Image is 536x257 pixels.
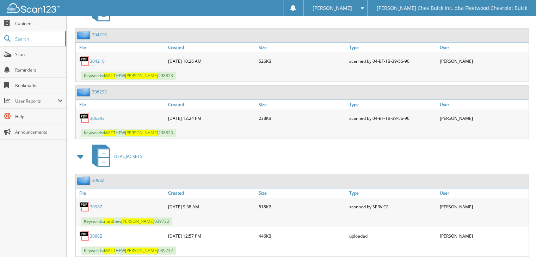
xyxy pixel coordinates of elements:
[90,204,102,210] a: 3098Z
[125,73,158,79] span: [PERSON_NAME]
[76,188,166,198] a: File
[257,100,347,109] a: Size
[166,229,257,243] div: [DATE] 12:57 PM
[104,247,116,253] span: MATT
[257,229,347,243] div: 446KB
[81,246,176,255] span: Keywords: HEW 039732
[438,229,529,243] div: [PERSON_NAME]
[438,100,529,109] a: User
[76,100,166,109] a: File
[15,36,62,42] span: Search
[92,32,107,38] a: 304216
[166,111,257,125] div: [DATE] 12:24 PM
[166,100,257,109] a: Created
[104,218,113,224] span: matt
[15,67,63,73] span: Reminders
[347,188,438,198] a: Type
[347,200,438,214] div: scanned by SERVICE
[257,200,347,214] div: 518KB
[125,247,158,253] span: [PERSON_NAME]
[347,229,438,243] div: uploaded
[347,54,438,68] div: scanned by 04-BF-1B-39-56-90
[166,188,257,198] a: Created
[81,217,172,225] span: Keywords: hew 039732
[15,20,63,26] span: Cabinets
[104,130,116,136] span: MATT
[77,176,92,185] img: folder2.png
[88,142,142,170] a: DEAL JACKETS
[166,200,257,214] div: [DATE] 9:38 AM
[15,82,63,88] span: Bookmarks
[257,111,347,125] div: 238KB
[92,89,107,95] a: 306293
[114,153,142,159] span: DEAL JACKETS
[81,129,176,137] span: Keywords: HEW 298823
[347,100,438,109] a: Type
[377,6,527,10] span: [PERSON_NAME] Chev Buick Inc. dba Fleetwood Chevrolet Buick
[257,188,347,198] a: Size
[81,72,176,80] span: Keywords: HEW 298823
[79,56,90,66] img: PDF.png
[79,113,90,123] img: PDF.png
[121,218,154,224] span: [PERSON_NAME]
[257,43,347,52] a: Size
[77,30,92,39] img: folder2.png
[104,73,116,79] span: MATT
[15,51,63,57] span: Scan
[90,58,105,64] a: 304216
[125,130,158,136] span: [PERSON_NAME]
[76,43,166,52] a: File
[79,201,90,212] img: PDF.png
[438,54,529,68] div: [PERSON_NAME]
[15,129,63,135] span: Announcements
[90,115,105,121] a: 306293
[312,6,352,10] span: [PERSON_NAME]
[92,177,104,183] a: 3098Z
[79,231,90,241] img: PDF.png
[438,200,529,214] div: [PERSON_NAME]
[347,43,438,52] a: Type
[77,87,92,96] img: folder2.png
[257,54,347,68] div: 526KB
[7,3,60,13] img: scan123-logo-white.svg
[501,223,536,257] iframe: Chat Widget
[15,114,63,120] span: Help
[15,98,58,104] span: User Reports
[90,233,102,239] a: 3098Z
[438,43,529,52] a: User
[438,188,529,198] a: User
[347,111,438,125] div: scanned by 04-BF-1B-39-56-90
[438,111,529,125] div: [PERSON_NAME]
[166,43,257,52] a: Created
[166,54,257,68] div: [DATE] 10:26 AM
